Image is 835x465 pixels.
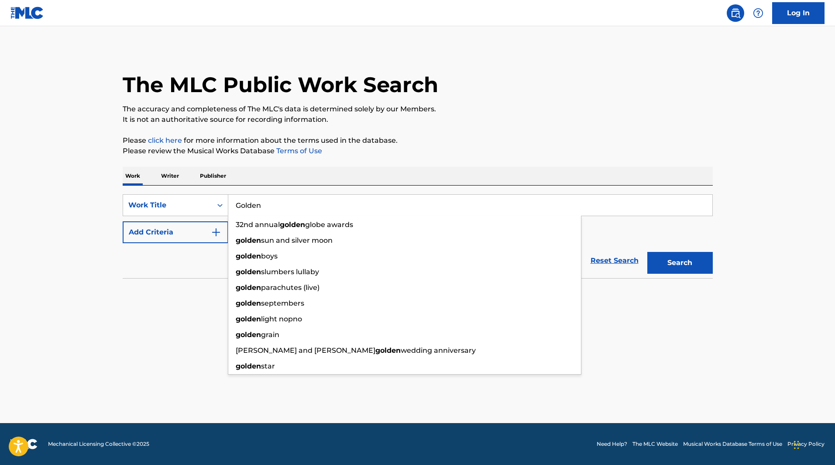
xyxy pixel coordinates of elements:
[123,135,713,146] p: Please for more information about the terms used in the database.
[236,252,261,260] strong: golden
[261,331,279,339] span: grain
[236,268,261,276] strong: golden
[791,423,835,465] iframe: Chat Widget
[772,2,825,24] a: Log In
[261,236,333,245] span: sun and silver moon
[275,147,322,155] a: Terms of Use
[236,346,375,355] span: [PERSON_NAME] and [PERSON_NAME]
[236,362,261,370] strong: golden
[730,8,741,18] img: search
[236,283,261,292] strong: golden
[261,315,302,323] span: light nopno
[261,299,304,307] span: septembers
[10,7,44,19] img: MLC Logo
[261,268,319,276] span: slumbers lullaby
[123,194,713,278] form: Search Form
[236,331,261,339] strong: golden
[647,252,713,274] button: Search
[787,440,825,448] a: Privacy Policy
[632,440,678,448] a: The MLC Website
[48,440,149,448] span: Mechanical Licensing Collective © 2025
[597,440,627,448] a: Need Help?
[683,440,782,448] a: Musical Works Database Terms of Use
[123,72,438,98] h1: The MLC Public Work Search
[123,167,143,185] p: Work
[236,299,261,307] strong: golden
[261,362,275,370] span: star
[261,252,278,260] span: boys
[10,439,38,449] img: logo
[158,167,182,185] p: Writer
[236,236,261,245] strong: golden
[401,346,476,355] span: wedding anniversary
[123,146,713,156] p: Please review the Musical Works Database
[197,167,229,185] p: Publisher
[280,220,305,229] strong: golden
[128,200,207,210] div: Work Title
[211,227,221,238] img: 9d2ae6d4665cec9f34b9.svg
[749,4,767,22] div: Help
[305,220,353,229] span: globe awards
[261,283,320,292] span: parachutes (live)
[794,432,799,458] div: Drag
[123,221,228,243] button: Add Criteria
[123,114,713,125] p: It is not an authoritative source for recording information.
[375,346,401,355] strong: golden
[753,8,763,18] img: help
[727,4,744,22] a: Public Search
[586,251,643,270] a: Reset Search
[148,136,182,145] a: click here
[123,104,713,114] p: The accuracy and completeness of The MLC's data is determined solely by our Members.
[236,220,280,229] span: 32nd annual
[236,315,261,323] strong: golden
